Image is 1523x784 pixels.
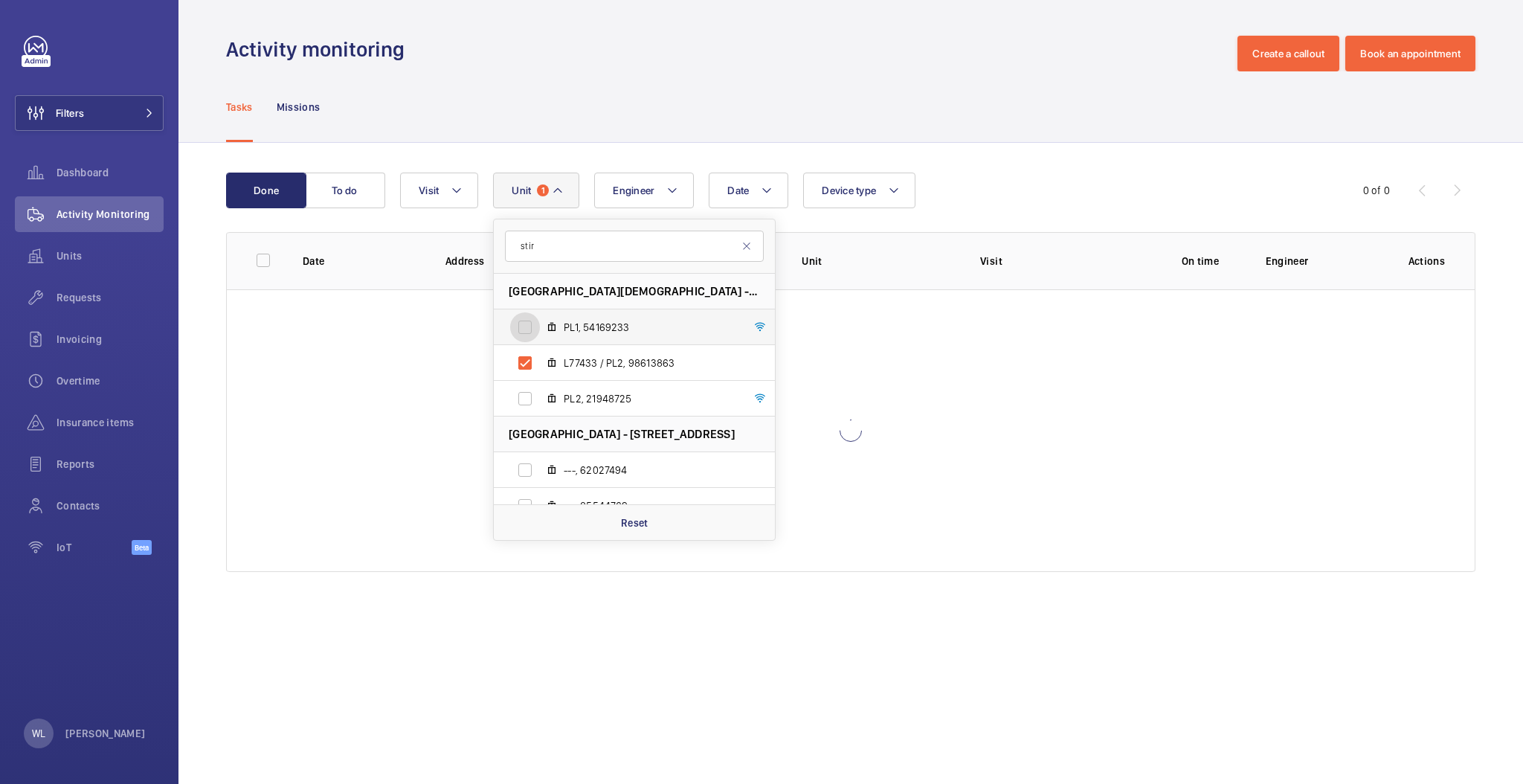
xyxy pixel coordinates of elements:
span: Date [727,184,749,196]
h1: Activity monitoring [226,36,413,63]
span: Reports [57,457,164,472]
p: [PERSON_NAME] [65,726,146,741]
span: ---, 85544769 [564,498,736,513]
button: Engineer [594,173,694,208]
span: Device type [822,184,876,196]
span: ---, 62027494 [564,463,736,478]
input: Search by unit or address [505,231,764,262]
p: Address [445,254,779,269]
p: Tasks [226,100,253,115]
span: Units [57,248,164,263]
p: Reset [621,515,648,530]
button: To do [305,173,385,208]
p: On time [1159,254,1242,269]
span: Requests [57,290,164,305]
button: Book an appointment [1345,36,1475,71]
button: Date [709,173,788,208]
span: Insurance items [57,415,164,430]
p: Missions [277,100,321,115]
p: Engineer [1266,254,1385,269]
button: Unit1 [493,173,579,208]
p: Visit [980,254,1135,269]
button: Create a callout [1237,36,1339,71]
span: Beta [132,540,152,555]
span: Contacts [57,498,164,513]
p: WL [32,726,45,741]
div: 0 of 0 [1363,183,1390,198]
span: 1 [537,184,549,196]
span: PL2, 21948725 [564,391,736,406]
span: Visit [419,184,439,196]
span: L77433 / PL2, 98613863 [564,356,736,370]
span: [GEOGRAPHIC_DATA][DEMOGRAPHIC_DATA] - [STREET_ADDRESS] [509,283,760,299]
button: Device type [803,173,915,208]
span: Overtime [57,373,164,388]
span: Activity Monitoring [57,207,164,222]
span: [GEOGRAPHIC_DATA] - [STREET_ADDRESS] [509,426,735,442]
span: Unit [512,184,531,196]
span: Filters [56,106,84,121]
span: Invoicing [57,332,164,347]
p: Unit [802,254,956,269]
span: Dashboard [57,165,164,180]
p: Actions [1408,254,1445,269]
button: Done [226,173,306,208]
button: Filters [15,95,164,131]
span: IoT [57,540,132,555]
p: Date [303,254,422,269]
button: Visit [400,173,478,208]
span: PL1, 54169233 [564,320,736,335]
span: Engineer [613,184,654,196]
